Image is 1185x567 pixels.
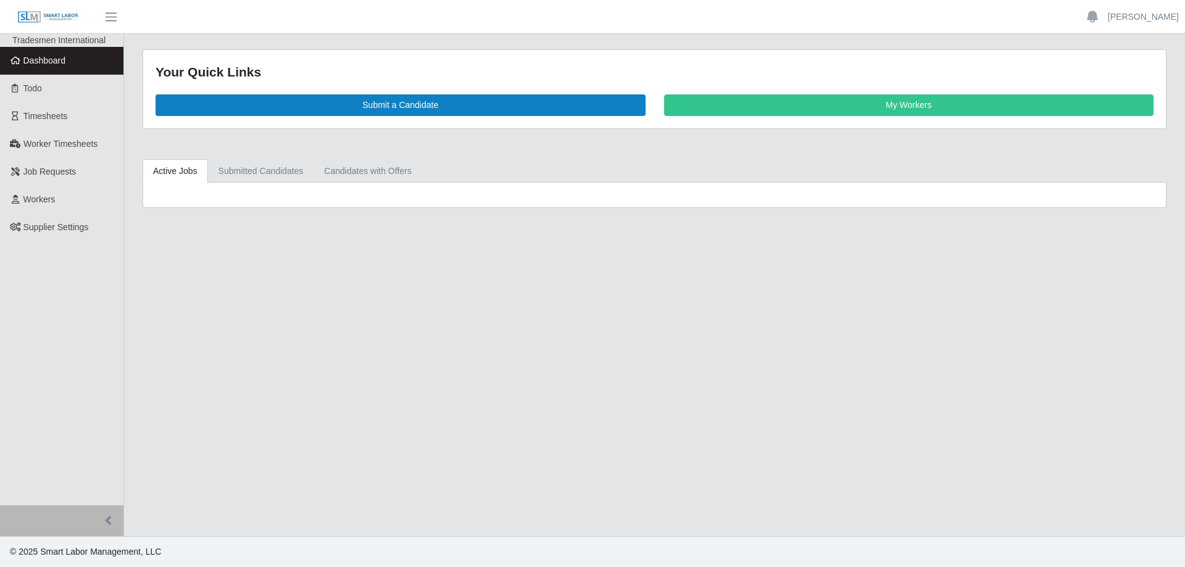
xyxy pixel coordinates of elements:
div: Your Quick Links [156,62,1154,82]
span: © 2025 Smart Labor Management, LLC [10,547,161,557]
span: Job Requests [23,167,77,176]
span: Tradesmen International [12,35,106,45]
a: Candidates with Offers [314,159,422,183]
span: Dashboard [23,56,66,65]
a: Submitted Candidates [208,159,314,183]
a: My Workers [664,94,1154,116]
span: Workers [23,194,56,204]
a: Submit a Candidate [156,94,646,116]
a: [PERSON_NAME] [1108,10,1179,23]
span: Supplier Settings [23,222,89,232]
span: Todo [23,83,42,93]
a: Active Jobs [143,159,208,183]
span: Timesheets [23,111,68,121]
img: SLM Logo [17,10,79,24]
span: Worker Timesheets [23,139,98,149]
